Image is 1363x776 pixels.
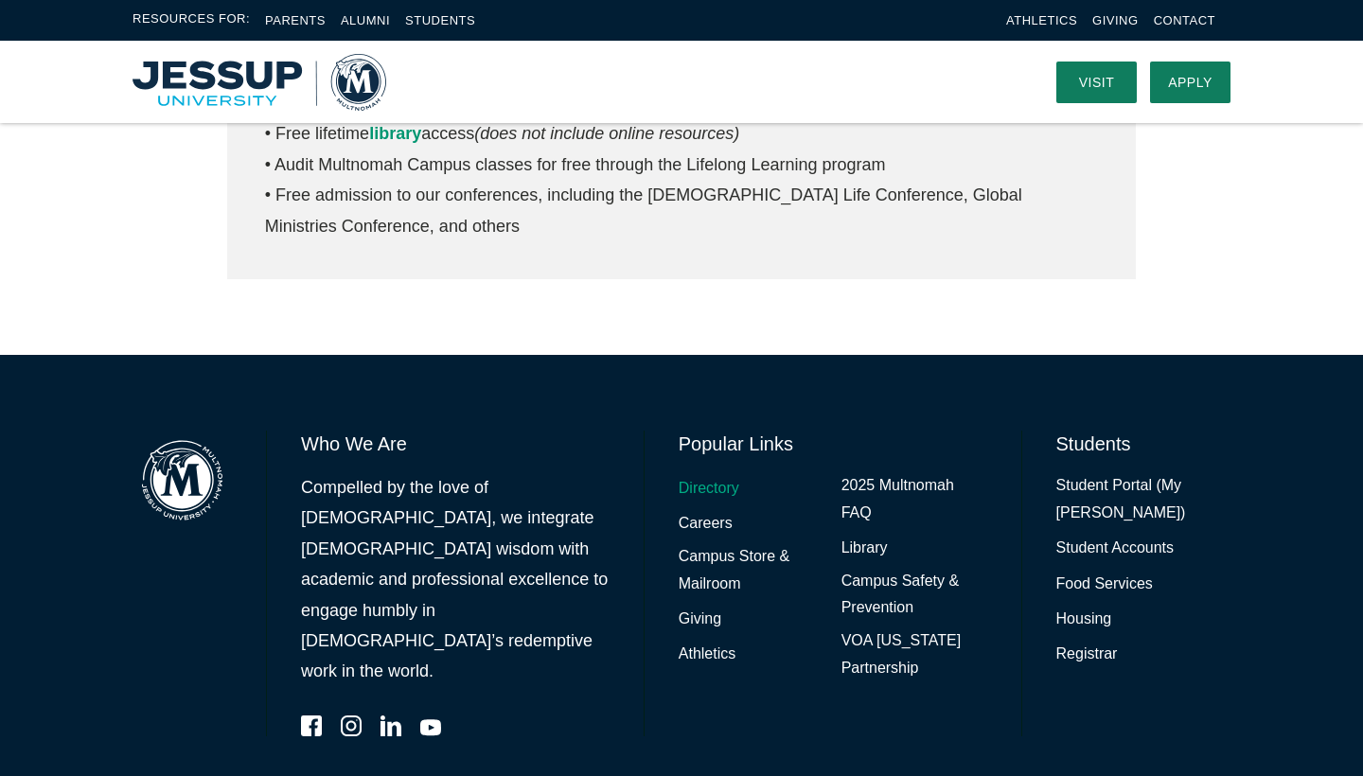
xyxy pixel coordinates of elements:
a: YouTube [420,715,441,736]
a: Campus Safety & Prevention [841,568,987,623]
a: Food Services [1056,571,1153,598]
a: Directory [679,475,739,503]
a: Visit [1056,62,1137,103]
img: Multnomah Campus of Jessup University logo [133,431,232,530]
a: Library [841,535,888,562]
a: Registrar [1056,641,1118,668]
a: 2025 Multnomah FAQ [841,472,987,527]
em: (does not include online resources) [474,124,739,143]
a: library [369,124,421,143]
a: Student Accounts [1056,535,1175,562]
h6: Popular Links [679,431,987,457]
a: Careers [679,510,733,538]
a: Parents [265,13,326,27]
p: Compelled by the love of [DEMOGRAPHIC_DATA], we integrate [DEMOGRAPHIC_DATA] wisdom with academic... [301,472,610,687]
a: Alumni [341,13,390,27]
a: Campus Store & Mailroom [679,543,824,598]
a: Housing [1056,606,1112,633]
a: LinkedIn [381,715,401,736]
h6: Who We Are [301,431,610,457]
h6: Students [1056,431,1230,457]
img: Multnomah University Logo [133,54,386,111]
a: Apply [1150,62,1230,103]
a: Athletics [679,641,735,668]
a: Home [133,54,386,111]
a: VOA [US_STATE] Partnership [841,627,987,682]
a: Contact [1154,13,1215,27]
span: Resources For: [133,9,250,31]
a: Athletics [1006,13,1077,27]
a: Students [405,13,475,27]
a: Giving [1092,13,1139,27]
a: Giving [679,606,721,633]
p: • Free lifetime access • Audit Multnomah Campus classes for free through the Lifelong Learning pr... [265,118,1098,241]
a: Instagram [341,715,362,736]
a: Facebook [301,715,322,736]
a: Student Portal (My [PERSON_NAME]) [1056,472,1230,527]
